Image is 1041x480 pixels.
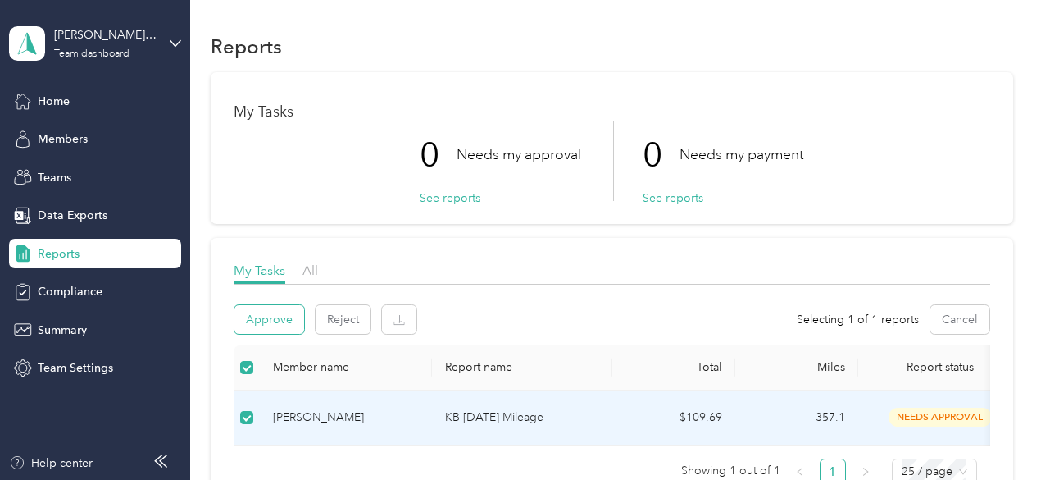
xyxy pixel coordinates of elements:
[38,169,71,186] span: Teams
[930,305,989,334] button: Cancel
[234,263,285,278] span: My Tasks
[625,360,722,374] div: Total
[748,360,845,374] div: Miles
[432,345,612,391] th: Report name
[38,207,107,224] span: Data Exports
[797,311,919,328] span: Selecting 1 of 1 reports
[234,103,990,121] h1: My Tasks
[612,391,735,446] td: $109.69
[9,455,93,472] button: Help center
[273,360,419,374] div: Member name
[260,345,432,391] th: Member name
[420,121,457,190] p: 0
[735,391,858,446] td: 357.1
[234,305,304,334] button: Approve
[273,409,419,427] div: [PERSON_NAME]
[949,388,1041,480] iframe: Everlance-gr Chat Button Frame
[889,408,992,427] span: needs approval
[38,359,113,377] span: Team Settings
[302,263,318,278] span: All
[457,144,581,165] p: Needs my approval
[643,190,703,207] button: See reports
[38,93,70,110] span: Home
[643,121,680,190] p: 0
[861,467,871,477] span: right
[795,467,805,477] span: left
[38,245,80,263] span: Reports
[38,283,102,300] span: Compliance
[680,144,803,165] p: Needs my payment
[38,130,88,148] span: Members
[211,38,282,55] h1: Reports
[445,409,599,427] p: KB [DATE] Mileage
[316,305,370,334] button: Reject
[54,26,157,43] div: [PERSON_NAME] Team
[871,360,1009,374] span: Report status
[54,49,130,59] div: Team dashboard
[38,322,87,339] span: Summary
[420,190,480,207] button: See reports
